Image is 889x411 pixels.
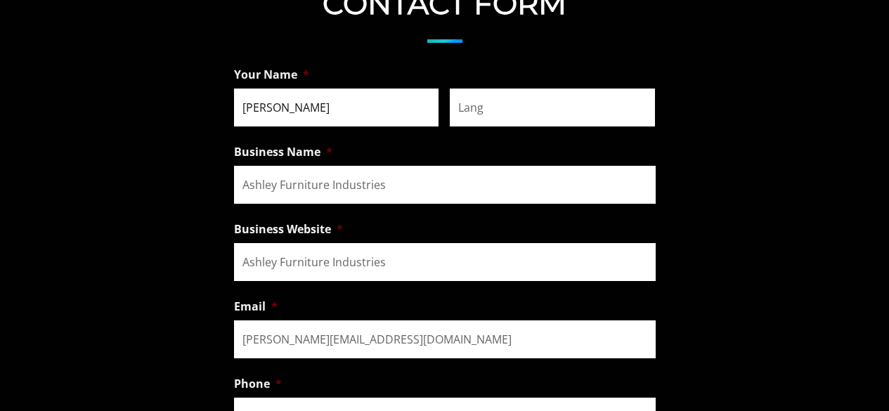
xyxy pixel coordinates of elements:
label: Business Name [234,145,332,159]
label: Your Name [234,67,309,82]
input: First [234,89,439,126]
iframe: Chat Widget [819,344,889,411]
input: https:// [234,243,656,281]
label: Phone [234,377,282,391]
label: Business Website [234,222,343,237]
input: Last [450,89,655,126]
label: Email [234,299,278,314]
